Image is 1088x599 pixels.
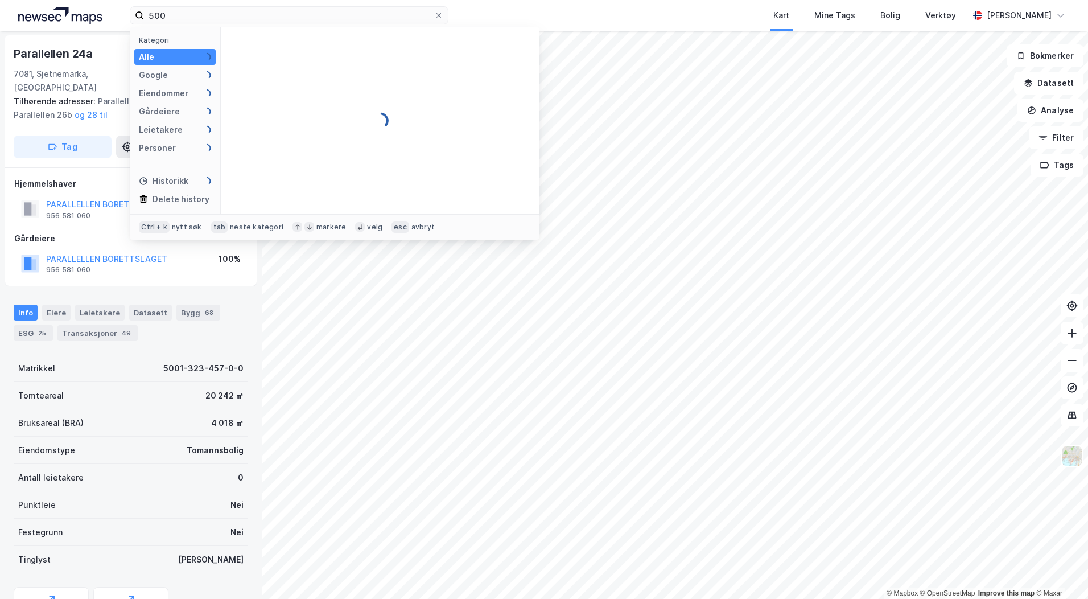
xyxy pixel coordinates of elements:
div: nytt søk [172,223,202,232]
img: spinner.a6d8c91a73a9ac5275cf975e30b51cfb.svg [202,107,211,116]
div: Delete history [153,192,209,206]
div: 68 [203,307,216,318]
div: 7081, Sjetnemarka, [GEOGRAPHIC_DATA] [14,67,146,95]
img: spinner.a6d8c91a73a9ac5275cf975e30b51cfb.svg [371,112,389,130]
div: Kategori [139,36,216,44]
div: Antall leietakere [18,471,84,485]
button: Analyse [1017,99,1083,122]
div: Festegrunn [18,526,63,539]
div: Matrikkel [18,362,55,375]
img: spinner.a6d8c91a73a9ac5275cf975e30b51cfb.svg [202,71,211,80]
div: Parallellen 24a [14,44,95,63]
button: Filter [1029,126,1083,149]
div: Nei [230,498,244,512]
div: Transaksjoner [57,325,138,341]
div: neste kategori [230,223,283,232]
div: 956 581 060 [46,211,90,220]
div: Mine Tags [814,9,855,22]
div: ESG [14,325,53,341]
div: Hjemmelshaver [14,177,248,191]
button: Tags [1031,154,1083,177]
button: Bokmerker [1007,44,1083,67]
div: Google [139,68,168,82]
div: avbryt [411,223,435,232]
div: 20 242 ㎡ [205,389,244,403]
button: Tag [14,136,112,158]
img: spinner.a6d8c91a73a9ac5275cf975e30b51cfb.svg [202,89,211,98]
img: logo.a4113a55bc3d86da70a041830d287a7e.svg [18,7,102,24]
a: OpenStreetMap [920,589,975,597]
div: Kontrollprogram for chat [1031,544,1088,599]
img: Z [1061,445,1083,467]
div: Tomteareal [18,389,64,403]
div: Historikk [139,174,188,188]
div: 100% [219,252,241,266]
div: 956 581 060 [46,265,90,274]
div: Eiendomstype [18,444,75,457]
img: spinner.a6d8c91a73a9ac5275cf975e30b51cfb.svg [202,52,211,61]
div: Kart [773,9,789,22]
a: Improve this map [978,589,1035,597]
div: Eiere [42,305,71,321]
div: Nei [230,526,244,539]
div: esc [391,221,409,233]
span: Tilhørende adresser: [14,96,98,106]
div: Gårdeiere [139,105,180,118]
div: tab [211,221,228,233]
div: 25 [36,327,48,339]
div: Verktøy [925,9,956,22]
div: Bygg [176,305,220,321]
button: Datasett [1014,72,1083,95]
div: Eiendommer [139,87,188,100]
div: Ctrl + k [139,221,170,233]
div: Leietakere [139,123,183,137]
div: Bolig [880,9,900,22]
div: [PERSON_NAME] [987,9,1052,22]
img: spinner.a6d8c91a73a9ac5275cf975e30b51cfb.svg [202,177,211,186]
div: [PERSON_NAME] [178,553,244,567]
div: 5001-323-457-0-0 [163,362,244,375]
div: Bruksareal (BRA) [18,416,84,430]
input: Søk på adresse, matrikkel, gårdeiere, leietakere eller personer [144,7,434,24]
div: Info [14,305,38,321]
div: 4 018 ㎡ [211,416,244,430]
iframe: Chat Widget [1031,544,1088,599]
div: Tinglyst [18,553,51,567]
a: Mapbox [887,589,918,597]
div: Gårdeiere [14,232,248,245]
div: Parallellen 24b, Parallellen 26a, Parallellen 26b [14,95,239,122]
div: Personer [139,141,176,155]
img: spinner.a6d8c91a73a9ac5275cf975e30b51cfb.svg [202,143,211,153]
div: 0 [238,471,244,485]
div: Tomannsbolig [187,444,244,457]
div: velg [367,223,382,232]
div: Leietakere [75,305,125,321]
div: Punktleie [18,498,56,512]
div: Alle [139,50,154,64]
div: Datasett [129,305,172,321]
img: spinner.a6d8c91a73a9ac5275cf975e30b51cfb.svg [202,125,211,134]
div: 49 [119,327,133,339]
div: markere [316,223,346,232]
